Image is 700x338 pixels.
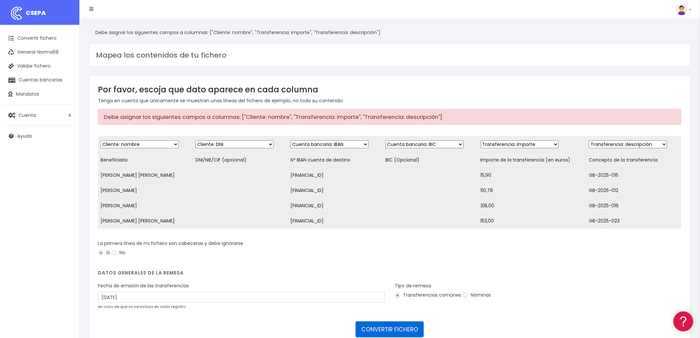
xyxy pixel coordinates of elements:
td: 318,00 [478,198,587,213]
td: GB-2025-016 [587,198,681,213]
td: DNI/NIE/CIF (opcional) [193,152,288,168]
a: Cuentas bancarias [3,73,76,87]
td: Beneficiario [98,152,193,168]
td: Concepto de la transferencia [587,152,681,168]
td: [PERSON_NAME] [98,183,193,198]
td: GB-2025-023 [587,213,681,228]
td: [PERSON_NAME] [PERSON_NAME] [98,168,193,183]
span: Cuenta [19,112,36,118]
img: profile [676,3,688,15]
div: Debe asignar los siguientes campos a columnas: ["Cliente: nombre", "Transferencia: importe", "Tra... [98,109,681,125]
h3: Mapea los contenidos de tu fichero [96,51,683,60]
td: Importe de la transferencia (en euros) [478,152,587,168]
span: CSEPA [26,9,46,17]
div: Debe asignar los siguientes campos a columnas: ["Cliente: nombre", "Transferencia: importe", "Tra... [89,25,690,40]
td: BIC (Opcional) [383,152,478,168]
a: Ayuda [3,129,76,143]
a: Mandatos [3,87,76,101]
span: Ayuda [17,133,32,139]
img: logo [8,5,25,22]
h4: Datos generales de la remesa [98,270,681,279]
label: Transferencias comúnes [395,292,461,299]
a: Validar fichero [3,59,76,73]
h3: Por favor, escoja que dato aparece en cada columna [98,85,681,94]
td: [FINANCIAL_ID] [288,213,383,228]
label: La primera línea de mi fichero son cabeceras y debe ignorarse [98,240,243,247]
td: [PERSON_NAME] [98,198,193,213]
td: [PERSON_NAME] [PERSON_NAME] [98,213,193,228]
a: Cuenta [3,108,76,122]
button: CONVERTIR FICHERO [356,321,424,337]
td: GB-2025-015 [587,168,681,183]
td: 110,78 [478,183,587,198]
label: Si [98,249,110,256]
label: Nóminas [462,292,491,299]
td: 15,90 [478,168,587,183]
td: [FINANCIAL_ID] [288,198,383,213]
label: No [111,249,125,256]
p: Tenga en cuenta que únicamente se muestran unas líneas del fichero de ejemplo, no todo su contenido. [98,97,681,104]
td: 153,00 [478,213,587,228]
a: Generar Norma58 [3,45,76,59]
td: GB-2025-012 [587,183,681,198]
td: [FINANCIAL_ID] [288,183,383,198]
a: Convertir fichero [3,31,76,45]
label: Tipo de remesa [395,282,431,289]
label: Fecha de emisión de las transferencias [98,282,189,289]
small: en caso de que no se incluya en cada registro [98,304,186,309]
td: [FINANCIAL_ID] [288,168,383,183]
td: Nº IBAN cuenta de destino [288,152,383,168]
